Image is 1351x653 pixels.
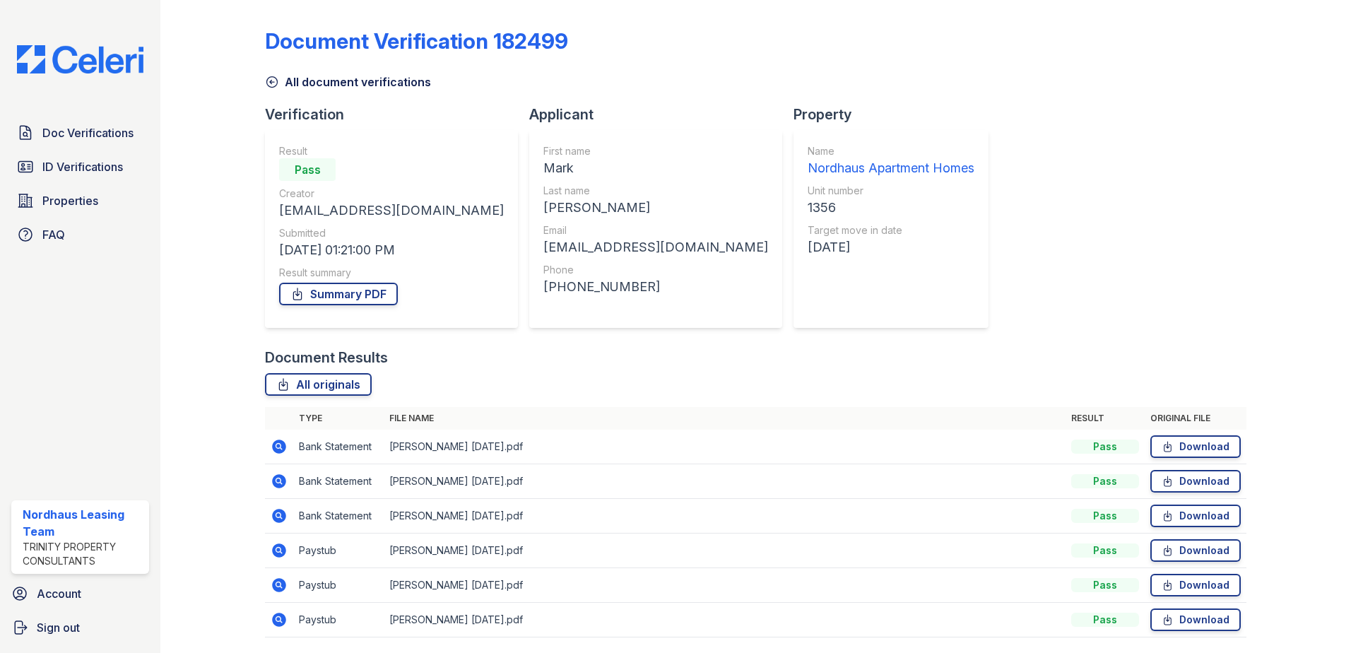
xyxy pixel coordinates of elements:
span: Properties [42,192,98,209]
div: Pass [1071,474,1139,488]
div: Email [543,223,768,237]
th: Original file [1145,407,1246,430]
a: Summary PDF [279,283,398,305]
td: Paystub [293,568,384,603]
div: Last name [543,184,768,198]
td: [PERSON_NAME] [DATE].pdf [384,603,1066,637]
td: [PERSON_NAME] [DATE].pdf [384,534,1066,568]
span: ID Verifications [42,158,123,175]
div: [EMAIL_ADDRESS][DOMAIN_NAME] [279,201,504,220]
div: Trinity Property Consultants [23,540,143,568]
th: Result [1066,407,1145,430]
td: Bank Statement [293,430,384,464]
a: All originals [265,373,372,396]
a: Sign out [6,613,155,642]
div: 1356 [808,198,974,218]
a: Doc Verifications [11,119,149,147]
div: Pass [1071,613,1139,627]
div: Nordhaus Leasing Team [23,506,143,540]
div: Phone [543,263,768,277]
div: Document Results [265,348,388,367]
td: [PERSON_NAME] [DATE].pdf [384,464,1066,499]
div: First name [543,144,768,158]
div: Creator [279,187,504,201]
td: Bank Statement [293,464,384,499]
td: Bank Statement [293,499,384,534]
div: Unit number [808,184,974,198]
div: Verification [265,105,529,124]
div: Mark [543,158,768,178]
a: Download [1150,539,1241,562]
div: [EMAIL_ADDRESS][DOMAIN_NAME] [543,237,768,257]
div: Pass [1071,543,1139,558]
div: Applicant [529,105,794,124]
td: Paystub [293,603,384,637]
div: Property [794,105,1000,124]
td: Paystub [293,534,384,568]
img: CE_Logo_Blue-a8612792a0a2168367f1c8372b55b34899dd931a85d93a1a3d3e32e68fde9ad4.png [6,45,155,73]
div: Name [808,144,974,158]
div: Pass [279,158,336,181]
div: Pass [1071,440,1139,454]
td: [PERSON_NAME] [DATE].pdf [384,499,1066,534]
div: Nordhaus Apartment Homes [808,158,974,178]
div: [PERSON_NAME] [543,198,768,218]
a: Download [1150,505,1241,527]
a: Account [6,580,155,608]
a: Name Nordhaus Apartment Homes [808,144,974,178]
div: Result summary [279,266,504,280]
div: Pass [1071,578,1139,592]
div: Pass [1071,509,1139,523]
td: [PERSON_NAME] [DATE].pdf [384,430,1066,464]
a: FAQ [11,220,149,249]
span: Doc Verifications [42,124,134,141]
th: File name [384,407,1066,430]
div: Document Verification 182499 [265,28,568,54]
a: Properties [11,187,149,215]
span: Account [37,585,81,602]
div: [PHONE_NUMBER] [543,277,768,297]
span: Sign out [37,619,80,636]
a: Download [1150,574,1241,596]
th: Type [293,407,384,430]
a: Download [1150,435,1241,458]
a: Download [1150,608,1241,631]
div: [DATE] [808,237,974,257]
a: ID Verifications [11,153,149,181]
div: Submitted [279,226,504,240]
div: [DATE] 01:21:00 PM [279,240,504,260]
a: All document verifications [265,73,431,90]
span: FAQ [42,226,65,243]
td: [PERSON_NAME] [DATE].pdf [384,568,1066,603]
a: Download [1150,470,1241,493]
div: Target move in date [808,223,974,237]
div: Result [279,144,504,158]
